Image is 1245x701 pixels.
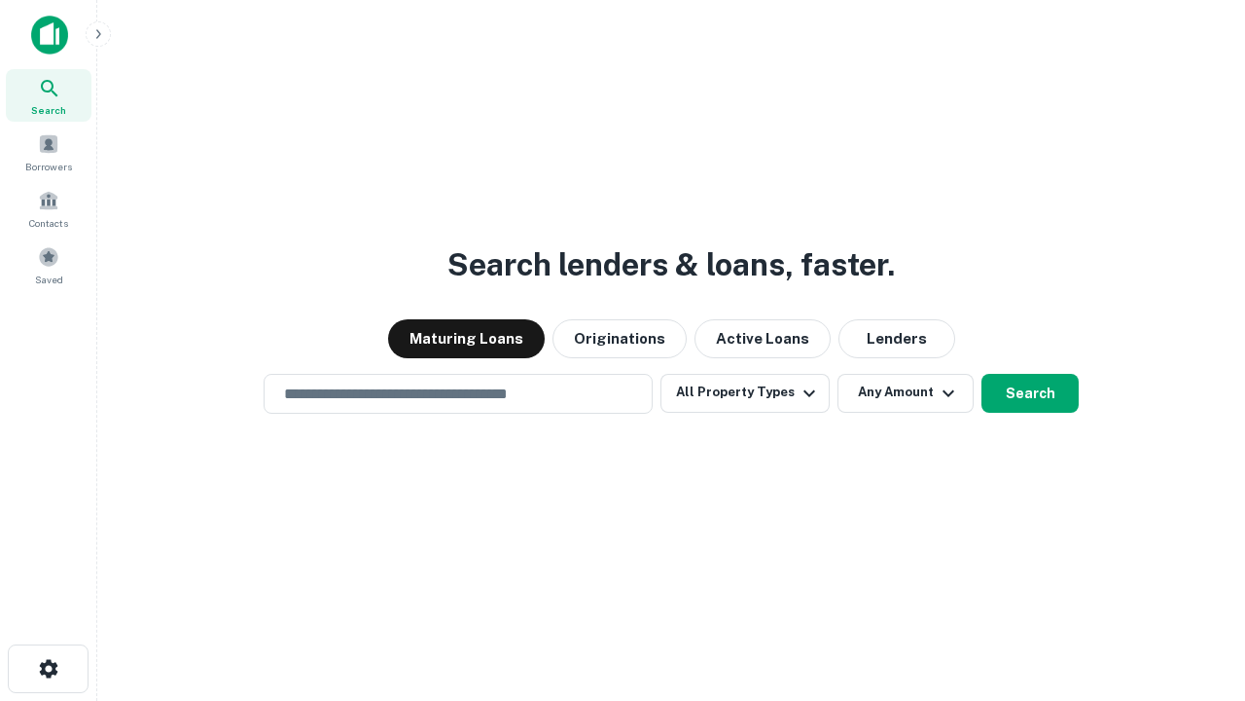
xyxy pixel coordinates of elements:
[29,215,68,231] span: Contacts
[447,241,895,288] h3: Search lenders & loans, faster.
[6,126,91,178] a: Borrowers
[981,374,1079,413] button: Search
[31,16,68,55] img: capitalize-icon.png
[6,182,91,235] a: Contacts
[1148,483,1245,576] iframe: Chat Widget
[31,102,66,118] span: Search
[837,374,974,413] button: Any Amount
[838,319,955,358] button: Lenders
[552,319,687,358] button: Originations
[6,239,91,291] a: Saved
[6,69,91,122] a: Search
[35,272,63,287] span: Saved
[25,159,72,174] span: Borrowers
[388,319,545,358] button: Maturing Loans
[660,374,830,413] button: All Property Types
[694,319,831,358] button: Active Loans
